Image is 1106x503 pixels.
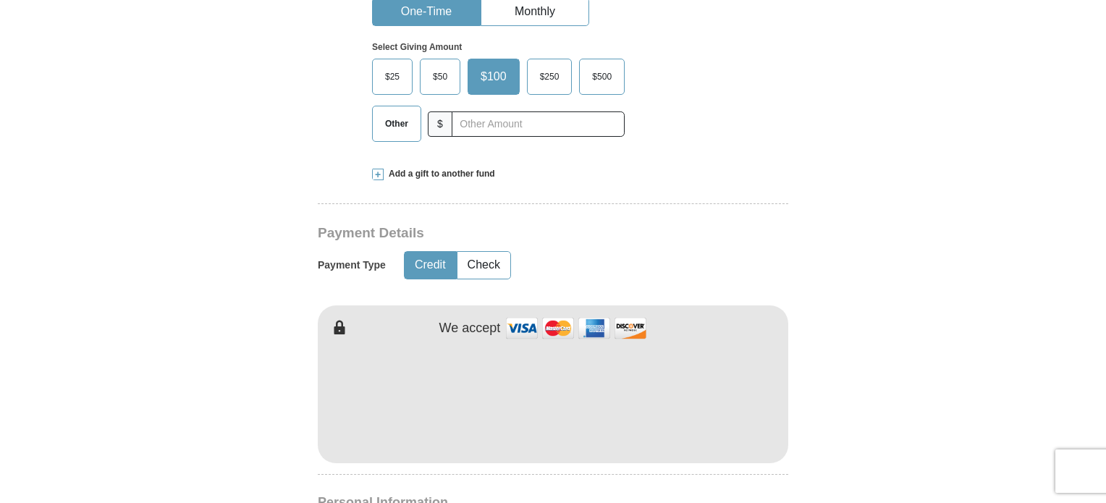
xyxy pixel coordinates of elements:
[378,113,415,135] span: Other
[372,42,462,52] strong: Select Giving Amount
[378,66,407,88] span: $25
[504,313,649,344] img: credit cards accepted
[318,259,386,271] h5: Payment Type
[457,252,510,279] button: Check
[533,66,567,88] span: $250
[428,111,452,137] span: $
[585,66,619,88] span: $500
[473,66,514,88] span: $100
[439,321,501,337] h4: We accept
[405,252,456,279] button: Credit
[384,168,495,180] span: Add a gift to another fund
[426,66,455,88] span: $50
[452,111,625,137] input: Other Amount
[318,225,687,242] h3: Payment Details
